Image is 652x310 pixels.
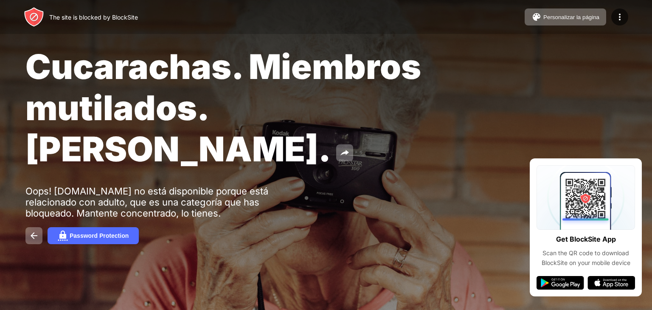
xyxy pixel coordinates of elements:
img: share.svg [340,148,350,158]
span: Cucarachas. Miembros mutilados. [PERSON_NAME]. [25,46,421,169]
img: menu-icon.svg [615,12,625,22]
div: Personalizar la página [543,14,599,20]
div: Oops! [DOMAIN_NAME] no está disponible porque está relacionado con adulto, que es una categoría q... [25,186,288,219]
div: The site is blocked by BlockSite [49,14,138,21]
button: Personalizar la página [525,8,606,25]
img: header-logo.svg [24,7,44,27]
img: pallet.svg [531,12,542,22]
